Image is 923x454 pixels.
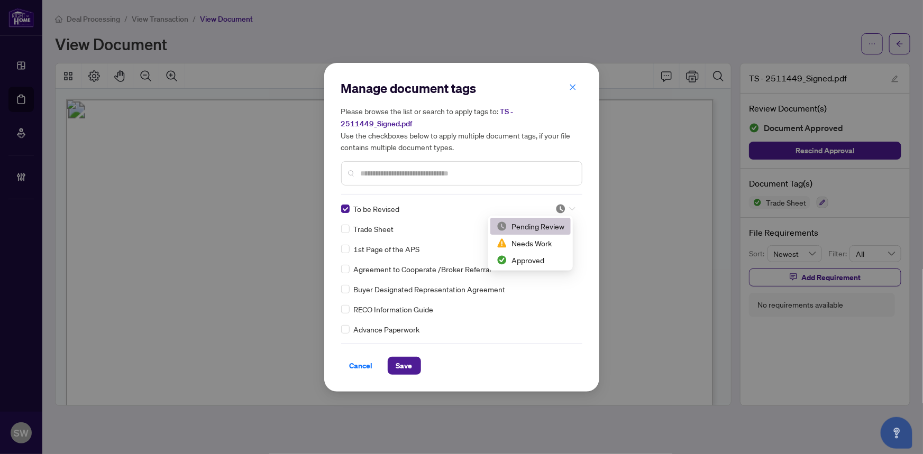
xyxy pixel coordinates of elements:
span: Cancel [350,357,373,374]
div: Pending Review [497,220,564,232]
span: TS - 2511449_Signed.pdf [341,107,514,128]
h2: Manage document tags [341,80,582,97]
button: Cancel [341,357,381,375]
img: status [497,255,507,265]
button: Open asap [881,417,912,449]
img: status [555,203,566,214]
span: To be Revised [354,203,400,215]
span: close [569,84,577,91]
span: Trade Sheet [354,223,394,235]
img: status [497,238,507,248]
span: Buyer Designated Representation Agreement [354,283,506,295]
div: Approved [497,254,564,266]
button: Save [388,357,421,375]
span: 1st Page of the APS [354,243,420,255]
div: Needs Work [497,237,564,249]
span: Pending Review [555,203,575,214]
div: Needs Work [490,235,571,252]
img: status [497,221,507,231]
span: RECO Information Guide [354,303,434,315]
span: Save [396,357,413,374]
span: Agreement to Cooperate /Broker Referral [354,263,491,275]
span: Advance Paperwork [354,323,420,335]
div: Approved [490,252,571,268]
h5: Please browse the list or search to apply tags to: Use the checkboxes below to apply multiple doc... [341,105,582,153]
div: Pending Review [490,218,571,235]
